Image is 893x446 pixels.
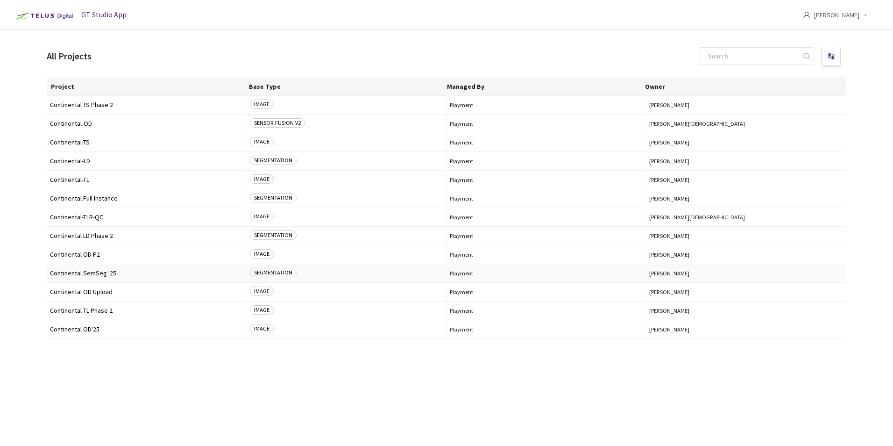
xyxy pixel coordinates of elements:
[245,77,443,96] th: Base Type
[649,101,843,108] button: [PERSON_NAME]
[50,326,244,333] span: Continental OD'25
[250,287,274,296] span: IMAGE
[50,251,244,258] span: Continental OD P2
[649,270,843,277] button: [PERSON_NAME]
[649,251,843,258] button: [PERSON_NAME]
[250,230,297,240] span: SEGMENTATION
[250,174,274,184] span: IMAGE
[649,158,843,165] button: [PERSON_NAME]
[443,77,641,96] th: Managed By
[250,100,274,109] span: IMAGE
[250,118,305,128] span: SENSOR FUSION V2
[250,193,297,202] span: SEGMENTATION
[250,137,274,146] span: IMAGE
[450,251,644,258] span: Playment
[50,307,244,314] span: Continental TL Phase 2
[50,158,244,165] span: Continental-LD
[649,195,843,202] button: [PERSON_NAME]
[50,195,244,202] span: Continental Full Instance
[649,232,843,239] button: [PERSON_NAME]
[250,324,274,333] span: IMAGE
[649,176,843,183] button: [PERSON_NAME]
[50,139,244,146] span: Continental-TS
[50,176,244,183] span: Continental-TL
[803,11,810,19] span: user
[81,10,127,19] span: GT Studio App
[450,176,644,183] span: Playment
[450,232,644,239] span: Playment
[450,158,644,165] span: Playment
[50,214,244,221] span: Continental-TLR-QC
[649,214,843,221] button: [PERSON_NAME][DEMOGRAPHIC_DATA]
[50,270,244,277] span: Continental SemSeg '25
[450,139,644,146] span: Playment
[641,77,839,96] th: Owner
[450,120,644,127] span: Playment
[649,307,843,314] button: [PERSON_NAME]
[50,101,244,108] span: Continental TS Phase 2
[11,8,76,23] img: Telus
[250,305,274,315] span: IMAGE
[450,270,644,277] span: Playment
[702,48,802,65] input: Search
[863,13,868,17] span: down
[250,212,274,221] span: IMAGE
[50,232,244,239] span: Continental LD Phase 2
[649,120,843,127] button: [PERSON_NAME][DEMOGRAPHIC_DATA]
[450,288,644,295] span: Playment
[250,156,297,165] span: SEGMENTATION
[47,77,245,96] th: Project
[450,307,644,314] span: Playment
[450,214,644,221] span: Playment
[250,268,297,277] span: SEGMENTATION
[47,50,92,63] div: All Projects
[450,101,644,108] span: Playment
[50,120,244,127] span: Continental-OD
[50,288,244,295] span: Continental OD Upload
[649,288,843,295] button: [PERSON_NAME]
[649,326,843,333] button: [PERSON_NAME]
[450,195,644,202] span: Playment
[649,139,843,146] button: [PERSON_NAME]
[250,249,274,259] span: IMAGE
[450,326,644,333] span: Playment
